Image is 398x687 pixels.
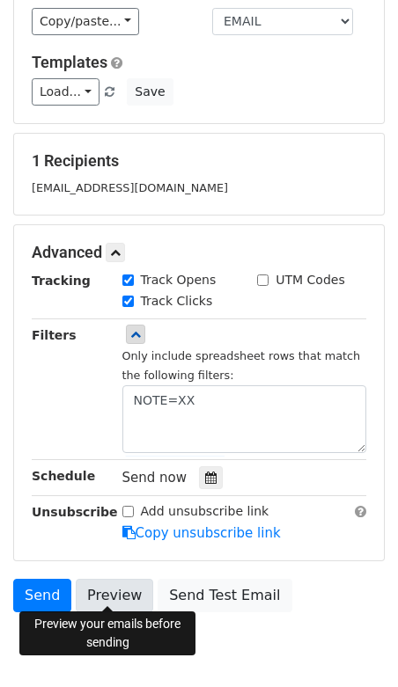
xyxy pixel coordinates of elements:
strong: Schedule [32,469,95,483]
span: Send now [122,470,188,486]
strong: Unsubscribe [32,505,118,519]
a: Send [13,579,71,612]
a: Preview [76,579,153,612]
iframe: Chat Widget [310,603,398,687]
strong: Filters [32,328,77,342]
small: [EMAIL_ADDRESS][DOMAIN_NAME] [32,181,228,194]
h5: 1 Recipients [32,151,366,171]
a: Copy/paste... [32,8,139,35]
strong: Tracking [32,274,91,288]
h5: Advanced [32,243,366,262]
small: Only include spreadsheet rows that match the following filters: [122,349,361,383]
label: Track Opens [141,271,217,289]
a: Send Test Email [158,579,291,612]
a: Copy unsubscribe link [122,525,281,541]
a: Load... [32,78,99,106]
a: Templates [32,53,107,71]
label: Track Clicks [141,292,213,311]
button: Save [127,78,173,106]
label: Add unsubscribe link [141,502,269,521]
label: UTM Codes [276,271,344,289]
div: Preview your emails before sending [19,611,195,655]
